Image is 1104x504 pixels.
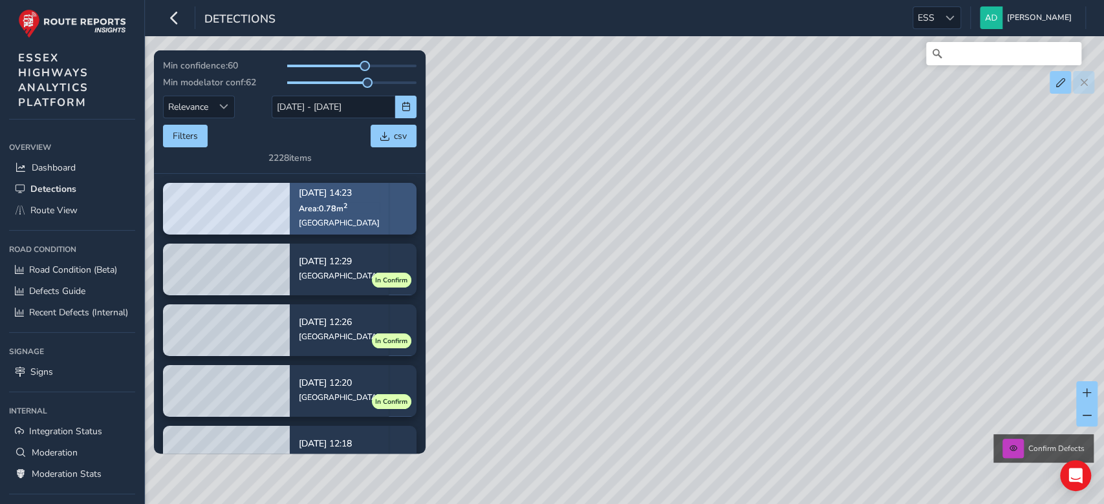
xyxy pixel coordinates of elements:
a: Moderation Stats [9,463,135,485]
span: ESSEX HIGHWAYS ANALYTICS PLATFORM [18,50,89,110]
a: Dashboard [9,157,135,178]
span: Integration Status [29,425,102,437]
span: Defects Guide [29,285,85,297]
div: 2228 items [268,152,312,164]
span: In Confirm [375,397,407,407]
img: diamond-layout [980,6,1002,29]
span: Detections [204,11,276,29]
span: Signs [30,366,53,378]
button: csv [371,125,417,147]
a: Signs [9,361,135,383]
div: [GEOGRAPHIC_DATA] [299,271,380,281]
span: Min modelator conf: [163,76,246,89]
a: Road Condition (Beta) [9,259,135,280]
div: Internal [9,401,135,421]
div: Sort by Date [213,96,234,118]
img: rr logo [18,9,126,38]
span: ESS [913,7,939,28]
span: Min confidence: [163,59,228,72]
a: Integration Status [9,421,135,442]
sup: 2 [343,200,347,210]
span: Relevance [164,96,213,118]
span: Road Condition (Beta) [29,264,117,276]
div: [GEOGRAPHIC_DATA] [299,453,380,463]
span: In Confirm [375,275,407,286]
a: Detections [9,178,135,200]
span: Route View [30,204,78,216]
p: [DATE] 12:18 [299,439,380,448]
a: Moderation [9,442,135,463]
div: Open Intercom Messenger [1060,460,1091,491]
a: Defects Guide [9,280,135,302]
div: Signage [9,342,135,361]
div: [GEOGRAPHIC_DATA] [299,392,380,403]
div: Road Condition [9,240,135,259]
button: Filters [163,125,208,147]
span: [PERSON_NAME] [1007,6,1072,29]
span: Moderation Stats [32,468,102,480]
p: [DATE] 14:23 [299,189,380,198]
span: Area: 0.78 m [299,203,347,214]
span: csv [394,130,407,142]
p: [DATE] 12:29 [299,257,380,266]
span: Dashboard [32,162,76,174]
div: [GEOGRAPHIC_DATA] [299,218,380,228]
input: Search [926,42,1081,65]
span: Detections [30,183,76,195]
span: 62 [246,76,256,89]
a: Recent Defects (Internal) [9,302,135,323]
span: 60 [228,59,238,72]
div: [GEOGRAPHIC_DATA] [299,331,380,342]
span: Recent Defects (Internal) [29,306,128,319]
span: In Confirm [375,336,407,346]
span: Confirm Defects [1028,443,1085,454]
p: [DATE] 12:26 [299,318,380,327]
div: Overview [9,138,135,157]
a: Route View [9,200,135,221]
p: [DATE] 12:20 [299,379,380,388]
span: Moderation [32,446,78,459]
button: [PERSON_NAME] [980,6,1076,29]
